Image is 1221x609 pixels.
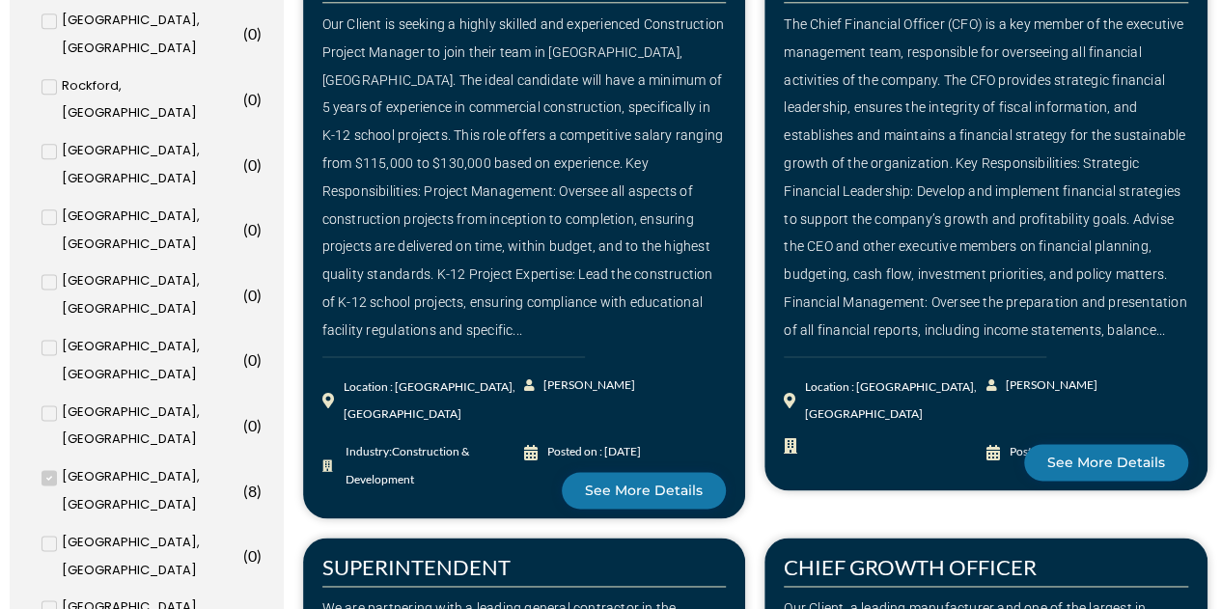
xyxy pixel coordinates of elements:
div: Location : [GEOGRAPHIC_DATA], [GEOGRAPHIC_DATA] [805,374,985,429]
a: Industry:Construction & Development [322,438,524,494]
span: ( [243,286,248,304]
a: SUPERINTENDENT [322,554,511,580]
span: [GEOGRAPHIC_DATA], [GEOGRAPHIC_DATA] [62,137,239,193]
span: ) [257,546,262,565]
a: [PERSON_NAME] [524,372,625,400]
span: ) [257,24,262,42]
span: ) [257,416,262,434]
a: See More Details [1024,444,1188,481]
div: Location : [GEOGRAPHIC_DATA], [GEOGRAPHIC_DATA] [344,374,524,429]
div: The Chief Financial Officer (CFO) is a key member of the executive management team, responsible f... [784,11,1188,345]
span: 0 [248,546,257,565]
span: [GEOGRAPHIC_DATA], [GEOGRAPHIC_DATA] [62,267,239,323]
span: Construction & Development [346,444,469,486]
span: ) [257,90,262,108]
span: ( [243,220,248,238]
span: [GEOGRAPHIC_DATA], [GEOGRAPHIC_DATA] [62,463,239,519]
span: ( [243,350,248,369]
span: [GEOGRAPHIC_DATA], [GEOGRAPHIC_DATA] [62,333,239,389]
span: ( [243,546,248,565]
span: 0 [248,350,257,369]
span: 0 [248,155,257,174]
span: ) [257,286,262,304]
span: ) [257,350,262,369]
span: ( [243,482,248,500]
span: [PERSON_NAME] [539,372,635,400]
span: 0 [248,24,257,42]
span: [GEOGRAPHIC_DATA], [GEOGRAPHIC_DATA] [62,399,239,455]
span: 0 [248,416,257,434]
span: Industry: [341,438,524,494]
a: CHIEF GROWTH OFFICER [784,554,1037,580]
span: See More Details [1047,456,1165,469]
span: [GEOGRAPHIC_DATA], [GEOGRAPHIC_DATA] [62,7,239,63]
span: ( [243,24,248,42]
a: [PERSON_NAME] [985,372,1087,400]
a: See More Details [562,472,726,509]
span: [GEOGRAPHIC_DATA], [GEOGRAPHIC_DATA] [62,203,239,259]
div: Our Client is seeking a highly skilled and experienced Construction Project Manager to join their... [322,11,727,345]
span: Rockford, [GEOGRAPHIC_DATA] [62,72,239,128]
span: ) [257,482,262,500]
span: ( [243,90,248,108]
span: [PERSON_NAME] [1000,372,1096,400]
span: ) [257,220,262,238]
span: [GEOGRAPHIC_DATA], [GEOGRAPHIC_DATA] [62,529,239,585]
span: 0 [248,220,257,238]
span: 8 [248,482,257,500]
span: ) [257,155,262,174]
span: ( [243,155,248,174]
span: 0 [248,90,257,108]
div: Posted on : [DATE] [547,438,641,466]
span: See More Details [585,484,703,497]
span: ( [243,416,248,434]
span: 0 [248,286,257,304]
